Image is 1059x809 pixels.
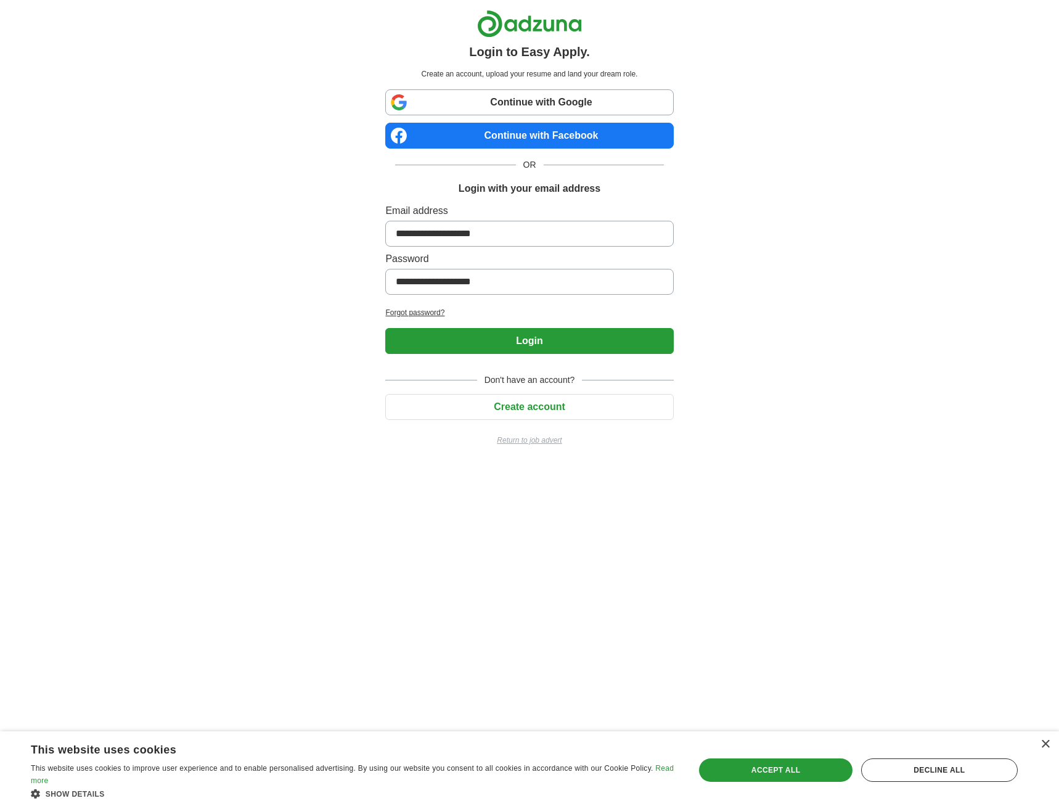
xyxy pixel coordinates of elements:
[31,787,675,800] div: Show details
[516,158,544,171] span: OR
[469,43,590,61] h1: Login to Easy Apply.
[459,181,600,196] h1: Login with your email address
[31,764,653,773] span: This website uses cookies to improve user experience and to enable personalised advertising. By u...
[385,89,673,115] a: Continue with Google
[477,374,583,387] span: Don't have an account?
[385,328,673,354] button: Login
[477,10,582,38] img: Adzuna logo
[1041,740,1050,749] div: Close
[861,758,1018,782] div: Decline all
[31,739,644,757] div: This website uses cookies
[385,123,673,149] a: Continue with Facebook
[699,758,852,782] div: Accept all
[385,307,673,318] a: Forgot password?
[385,394,673,420] button: Create account
[385,435,673,446] a: Return to job advert
[46,790,105,799] span: Show details
[385,203,673,218] label: Email address
[385,401,673,412] a: Create account
[385,252,673,266] label: Password
[388,68,671,80] p: Create an account, upload your resume and land your dream role.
